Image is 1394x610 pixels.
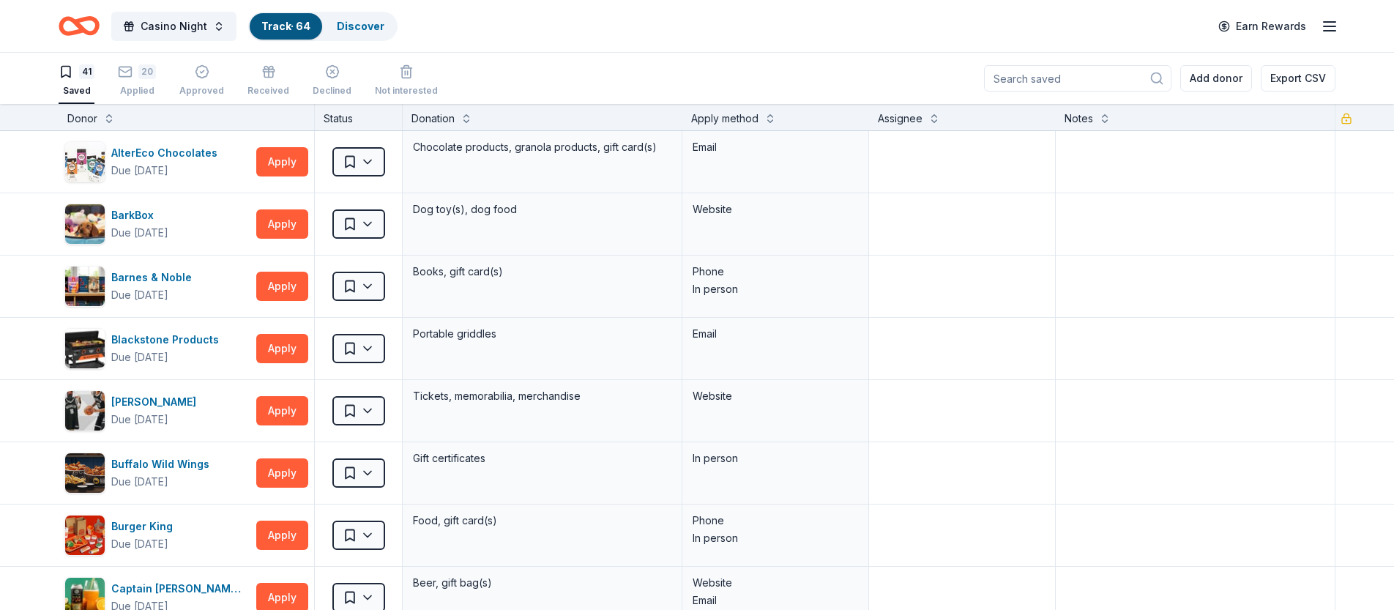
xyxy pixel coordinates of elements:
div: Dog toy(s), dog food [411,199,673,220]
div: Buffalo Wild Wings [111,455,215,473]
div: Tickets, memorabilia, merchandise [411,386,673,406]
div: Status [315,104,403,130]
div: Received [247,85,289,97]
a: Earn Rewards [1209,13,1315,40]
button: Image for Buffalo Wild WingsBuffalo Wild WingsDue [DATE] [64,453,250,494]
button: Apply [256,334,308,363]
button: Apply [256,396,308,425]
button: Apply [256,209,308,239]
img: Image for Blackstone Products [65,329,105,368]
div: Portable griddles [411,324,673,344]
a: Discover [337,20,384,32]
img: Image for AlterEco Chocolates [65,142,105,182]
div: [PERSON_NAME] [111,393,202,411]
div: Books, gift card(s) [411,261,673,282]
button: Image for Burger KingBurger KingDue [DATE] [64,515,250,556]
div: Due [DATE] [111,162,168,179]
div: 20 [138,64,156,79]
div: Donor [67,110,97,127]
div: BarkBox [111,207,168,224]
div: Beer, gift bag(s) [411,573,673,593]
button: Not interested [375,59,438,104]
div: Gift certificates [411,448,673,469]
div: Declined [313,85,351,97]
div: Due [DATE] [111,473,168,491]
button: Image for BarkBoxBarkBoxDue [DATE] [64,204,250,245]
div: Email [693,592,858,609]
button: Received [247,59,289,104]
button: Track· 64Discover [248,12,398,41]
input: Search saved [984,65,1171,92]
div: Applied [118,85,156,97]
button: 41Saved [59,59,94,104]
div: Phone [693,512,858,529]
div: Website [693,574,858,592]
div: Food, gift card(s) [411,510,673,531]
a: Track· 64 [261,20,310,32]
button: Apply [256,272,308,301]
div: Barnes & Noble [111,269,198,286]
button: Apply [256,147,308,176]
button: Image for Barnes & NobleBarnes & NobleDue [DATE] [64,266,250,307]
div: Due [DATE] [111,535,168,553]
div: Blackstone Products [111,331,225,349]
button: Apply [256,521,308,550]
div: Phone [693,263,858,280]
div: Assignee [878,110,922,127]
button: Casino Night [111,12,236,41]
div: Email [693,325,858,343]
div: Due [DATE] [111,411,168,428]
div: In person [693,450,858,467]
button: Apply [256,458,308,488]
div: Saved [59,85,94,97]
a: Home [59,9,100,43]
div: Apply method [691,110,758,127]
button: Image for Brooklyn Nets[PERSON_NAME]Due [DATE] [64,390,250,431]
div: Email [693,138,858,156]
div: Captain [PERSON_NAME] Brewing Company [111,580,250,598]
div: Website [693,387,858,405]
div: In person [693,529,858,547]
div: Notes [1065,110,1093,127]
button: Export CSV [1261,65,1335,92]
button: Declined [313,59,351,104]
img: Image for Barnes & Noble [65,267,105,306]
img: Image for Burger King [65,516,105,555]
div: Approved [179,85,224,97]
img: Image for Brooklyn Nets [65,391,105,431]
button: Image for AlterEco ChocolatesAlterEco ChocolatesDue [DATE] [64,141,250,182]
div: Due [DATE] [111,224,168,242]
img: Image for BarkBox [65,204,105,244]
div: Chocolate products, granola products, gift card(s) [411,137,673,157]
div: 41 [79,64,94,79]
div: Not interested [375,85,438,97]
button: Approved [179,59,224,104]
button: 20Applied [118,59,156,104]
button: Image for Blackstone ProductsBlackstone ProductsDue [DATE] [64,328,250,369]
div: In person [693,280,858,298]
button: Add donor [1180,65,1252,92]
img: Image for Buffalo Wild Wings [65,453,105,493]
div: Website [693,201,858,218]
div: AlterEco Chocolates [111,144,223,162]
div: Due [DATE] [111,349,168,366]
div: Due [DATE] [111,286,168,304]
div: Burger King [111,518,179,535]
div: Donation [411,110,455,127]
span: Casino Night [141,18,207,35]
